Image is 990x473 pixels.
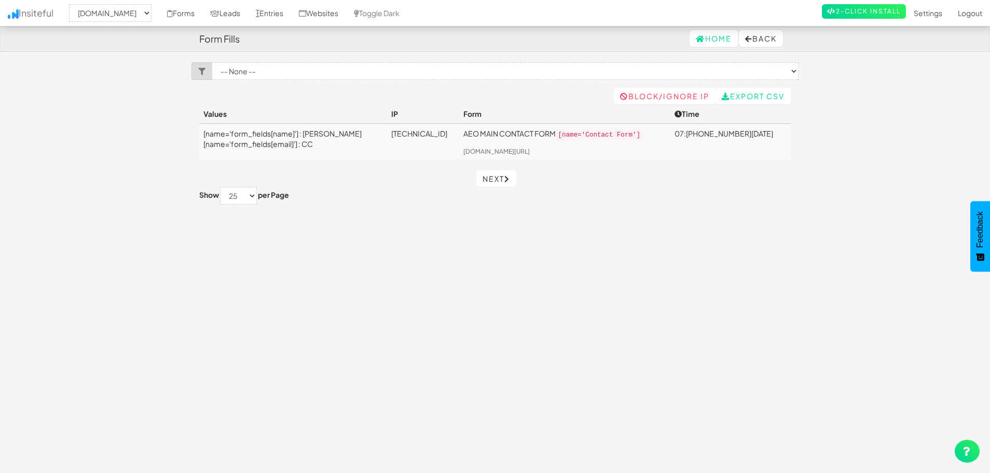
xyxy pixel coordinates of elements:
a: Next [476,170,516,187]
td: 07:[PHONE_NUMBER][DATE] [670,124,791,160]
a: [DOMAIN_NAME][URL] [463,147,530,155]
label: per Page [258,190,289,200]
img: icon.png [8,9,19,19]
a: Export CSV [716,88,791,104]
button: Back [739,30,783,47]
a: [TECHNICAL_ID] [391,129,447,138]
button: Feedback - Show survey [970,201,990,272]
p: AEO MAIN CONTACT FORM [463,128,666,140]
td: [name='form_fields[name]'] : [PERSON_NAME] [name='form_fields[email]'] : CC [199,124,387,160]
a: 2-Click Install [822,4,906,19]
h4: Form Fills [199,34,240,44]
span: Feedback [975,211,985,248]
code: [name='Contact Form'] [556,130,642,140]
a: Home [690,30,738,47]
label: Show [199,190,219,200]
th: Values [199,104,387,124]
th: Time [670,104,791,124]
th: IP [387,104,460,124]
a: Block/Ignore IP [614,88,716,104]
th: Form [459,104,670,124]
